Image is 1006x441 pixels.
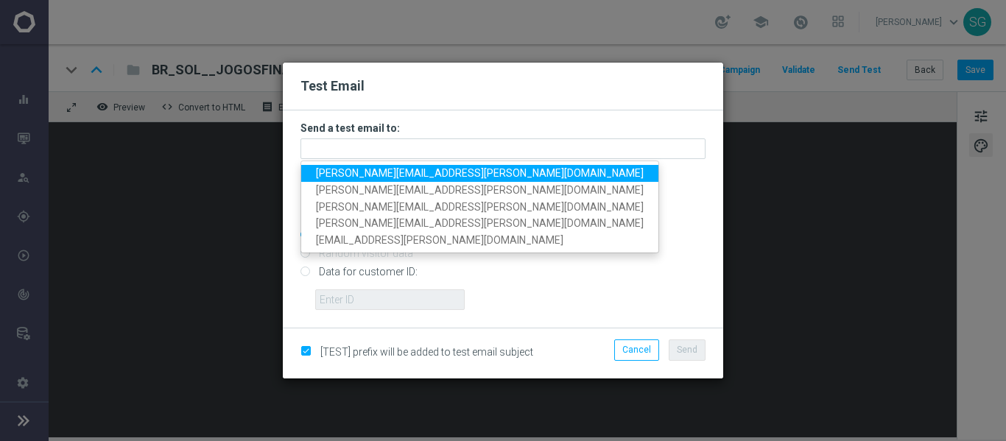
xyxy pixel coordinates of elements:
[614,339,659,360] button: Cancel
[301,199,658,216] a: [PERSON_NAME][EMAIL_ADDRESS][PERSON_NAME][DOMAIN_NAME]
[300,121,706,135] h3: Send a test email to:
[316,218,644,230] span: [PERSON_NAME][EMAIL_ADDRESS][PERSON_NAME][DOMAIN_NAME]
[677,345,697,355] span: Send
[301,182,658,199] a: [PERSON_NAME][EMAIL_ADDRESS][PERSON_NAME][DOMAIN_NAME]
[316,201,644,213] span: [PERSON_NAME][EMAIL_ADDRESS][PERSON_NAME][DOMAIN_NAME]
[669,339,706,360] button: Send
[301,233,658,250] a: [EMAIL_ADDRESS][PERSON_NAME][DOMAIN_NAME]
[315,289,465,310] input: Enter ID
[300,77,706,95] h2: Test Email
[316,184,644,196] span: [PERSON_NAME][EMAIL_ADDRESS][PERSON_NAME][DOMAIN_NAME]
[301,216,658,233] a: [PERSON_NAME][EMAIL_ADDRESS][PERSON_NAME][DOMAIN_NAME]
[301,165,658,182] a: [PERSON_NAME][EMAIL_ADDRESS][PERSON_NAME][DOMAIN_NAME]
[316,235,563,247] span: [EMAIL_ADDRESS][PERSON_NAME][DOMAIN_NAME]
[320,346,533,358] span: [TEST] prefix will be added to test email subject
[316,167,644,179] span: [PERSON_NAME][EMAIL_ADDRESS][PERSON_NAME][DOMAIN_NAME]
